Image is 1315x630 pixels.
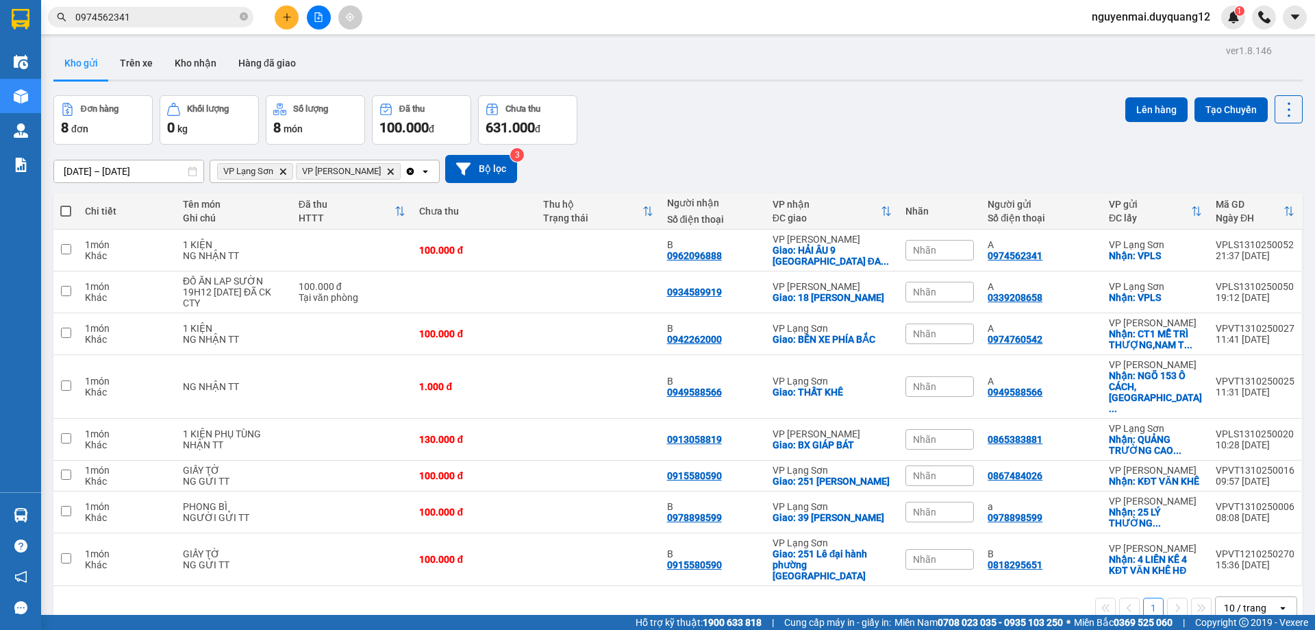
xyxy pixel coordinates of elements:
[536,193,660,230] th: Toggle SortBy
[302,166,381,177] span: VP Minh Khai
[85,250,169,261] div: Khác
[299,213,395,223] div: HTTT
[913,381,936,392] span: Nhãn
[1074,615,1173,630] span: Miền Bắc
[1109,434,1202,456] div: Nhận: QUẢNG TRƯỜNG CAO BẰNG
[1184,339,1192,350] span: ...
[988,281,1095,292] div: A
[1216,501,1294,512] div: VPVT1310250006
[784,615,891,630] span: Cung cấp máy in - giấy in:
[1216,559,1294,570] div: 15:36 [DATE]
[988,334,1042,345] div: 0974760542
[773,465,892,476] div: VP Lạng Sơn
[279,167,287,175] svg: Delete
[57,12,66,22] span: search
[913,434,936,445] span: Nhãn
[913,507,936,518] span: Nhãn
[1081,8,1221,25] span: nguyenmai.duyquang12
[345,12,355,22] span: aim
[85,465,169,476] div: 1 món
[1227,11,1240,23] img: icon-new-feature
[85,239,169,250] div: 1 món
[183,381,285,392] div: NG NHẬN TT
[273,119,281,136] span: 8
[183,239,285,250] div: 1 KIỆN
[1125,97,1188,122] button: Lên hàng
[183,287,285,308] div: 19H12 13/10 ĐÃ CK CTY
[667,387,722,398] div: 0949588566
[773,376,892,387] div: VP Lạng Sơn
[299,199,395,210] div: Đã thu
[419,434,529,445] div: 130.000 đ
[240,12,248,21] span: close-circle
[292,193,413,230] th: Toggle SortBy
[667,214,759,225] div: Số điện thoại
[1216,376,1294,387] div: VPVT1310250025
[429,123,434,134] span: đ
[183,428,285,439] div: 1 KIỆN PHỤ TÙNG
[403,165,405,178] input: Selected VP Lạng Sơn, VP Minh Khai.
[419,554,529,565] div: 100.000 đ
[1173,445,1181,456] span: ...
[85,323,169,334] div: 1 món
[1289,11,1301,23] span: caret-down
[988,239,1095,250] div: A
[419,507,529,518] div: 100.000 đ
[164,47,227,80] button: Kho nhận
[53,95,153,145] button: Đơn hàng8đơn
[667,287,722,298] div: 0934589919
[1216,199,1283,210] div: Mã GD
[773,512,892,523] div: Giao: 39 LÊ LỢI
[667,559,722,570] div: 0915580590
[85,281,169,292] div: 1 món
[14,89,28,104] img: warehouse-icon
[299,281,406,292] div: 100.000 đ
[988,434,1042,445] div: 0865383881
[266,95,365,145] button: Số lượng8món
[183,476,285,487] div: NG GỬI TT
[1109,496,1202,507] div: VP [PERSON_NAME]
[773,387,892,398] div: Giao: THẤT KHÊ
[183,199,285,210] div: Tên món
[183,559,285,570] div: NG GỬI TT
[1239,618,1249,627] span: copyright
[183,501,285,512] div: PHONG BÌ
[1209,193,1301,230] th: Toggle SortBy
[773,428,892,439] div: VP [PERSON_NAME]
[988,501,1095,512] div: a
[1109,554,1202,576] div: Nhận: 4 LIỀN KỀ 4 KĐT VĂN KHÊ HĐ
[85,548,169,559] div: 1 món
[1109,213,1191,223] div: ĐC lấy
[293,104,328,114] div: Số lượng
[405,166,416,177] svg: Clear all
[109,47,164,80] button: Trên xe
[773,234,892,245] div: VP [PERSON_NAME]
[85,559,169,570] div: Khác
[1216,512,1294,523] div: 08:08 [DATE]
[773,199,881,210] div: VP nhận
[773,245,892,267] div: Giao: HẢI ÂU 9 VINHOME OCEAN PARK ĐA TỐN,GIA LÂM,HÀ NỘI
[667,512,722,523] div: 0978898599
[1216,323,1294,334] div: VPVT1310250027
[160,95,259,145] button: Khối lượng0kg
[314,12,323,22] span: file-add
[1102,193,1209,230] th: Toggle SortBy
[1109,423,1202,434] div: VP Lạng Sơn
[14,601,27,614] span: message
[988,292,1042,303] div: 0339208658
[478,95,577,145] button: Chưa thu631.000đ
[988,387,1042,398] div: 0949588566
[299,292,406,303] div: Tại văn phòng
[773,292,892,303] div: Giao: 18 LÊ VĂN LƯƠNG
[227,47,307,80] button: Hàng đã giao
[1109,465,1202,476] div: VP [PERSON_NAME]
[1224,601,1266,615] div: 10 / trang
[988,250,1042,261] div: 0974562341
[1109,281,1202,292] div: VP Lạng Sơn
[773,334,892,345] div: Giao: BẾN XE PHÍA BẮC
[1226,43,1272,58] div: ver 1.8.146
[988,376,1095,387] div: A
[183,465,285,476] div: GIẤY TỜ
[988,213,1095,223] div: Số điện thoại
[85,387,169,398] div: Khác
